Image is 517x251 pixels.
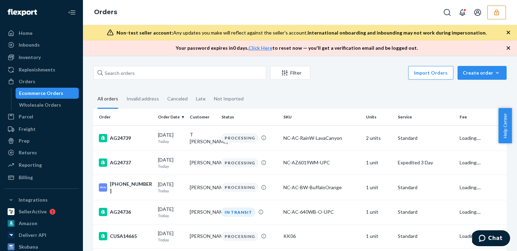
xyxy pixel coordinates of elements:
[270,66,310,80] button: Filter
[398,135,454,142] p: Standard
[16,88,79,99] a: Ecommerce Orders
[19,137,29,144] div: Prep
[455,6,469,19] button: Open notifications
[19,243,38,250] div: Skubana
[471,6,485,19] button: Open account menu
[93,109,155,125] th: Order
[176,45,418,51] p: Your password expires in 0 days . to reset now — you'll get a verification email and be logged out.
[8,9,37,16] img: Flexport logo
[363,200,395,224] td: 1 unit
[158,156,184,169] div: [DATE]
[4,76,79,87] a: Orders
[283,209,360,215] div: NC-AC-640WB-O-UPC
[283,159,360,166] div: NC-AZ6019WM-UPC
[158,237,184,243] p: Today
[4,218,79,229] a: Amazon
[222,133,258,143] div: PROCESSING
[190,114,216,120] div: Customer
[408,66,453,80] button: Import Orders
[19,149,37,156] div: Returns
[248,45,272,51] a: Click Here
[4,172,79,183] a: Billing
[19,196,48,203] div: Integrations
[187,224,219,248] td: [PERSON_NAME]
[4,206,79,217] a: SellerActive
[457,109,507,125] th: Fee
[398,209,454,215] p: Standard
[398,159,454,166] p: Expedited 3 Day
[116,30,173,36] span: Non-test seller account:
[271,69,310,76] div: Filter
[4,28,79,39] a: Home
[222,158,258,167] div: PROCESSING
[94,8,117,16] a: Orders
[158,181,184,194] div: [DATE]
[222,207,255,217] div: IN TRANSIT
[158,206,184,219] div: [DATE]
[283,135,360,142] div: NC-AC-RainW-LavaCanyon
[363,109,395,125] th: Units
[398,184,454,191] p: Standard
[363,125,395,151] td: 2 units
[187,200,219,224] td: [PERSON_NAME]
[4,147,79,158] a: Returns
[19,232,46,239] div: Deliverr API
[222,232,258,241] div: PROCESSING
[19,174,33,181] div: Billing
[457,151,507,175] td: Loading....
[16,99,79,110] a: Wholesale Orders
[395,109,457,125] th: Service
[158,132,184,144] div: [DATE]
[19,102,61,108] div: Wholesale Orders
[4,39,79,50] a: Inbounds
[99,208,152,216] div: AG24736
[19,30,32,37] div: Home
[19,220,37,227] div: Amazon
[158,138,184,144] p: Today
[281,109,363,125] th: SKU
[19,66,55,73] div: Replenishments
[363,175,395,200] td: 1 unit
[4,124,79,135] a: Freight
[219,109,281,125] th: Status
[88,2,123,22] ol: breadcrumbs
[126,90,159,108] div: Invalid address
[457,224,507,248] td: Loading....
[65,6,79,19] button: Close Navigation
[99,232,152,240] div: CUSA14665
[196,90,206,108] div: Late
[214,90,244,108] div: Not Imported
[99,158,152,167] div: AG24737
[19,113,33,120] div: Parcel
[167,90,188,108] div: Canceled
[158,230,184,243] div: [DATE]
[363,151,395,175] td: 1 unit
[158,188,184,194] p: Today
[19,78,35,85] div: Orders
[222,183,258,192] div: PROCESSING
[187,125,219,151] td: T [PERSON_NAME]
[19,90,63,97] div: Ecommerce Orders
[19,126,36,133] div: Freight
[308,30,487,36] span: International onboarding and inbounding may not work during impersonation.
[457,125,507,151] td: Loading....
[99,134,152,142] div: AG24739
[19,208,47,215] div: SellerActive
[4,160,79,171] a: Reporting
[440,6,454,19] button: Open Search Box
[363,224,395,248] td: 1 unit
[4,230,79,241] a: Deliverr API
[4,52,79,63] a: Inventory
[19,41,40,48] div: Inbounds
[283,184,360,191] div: NC-AC-BW-BuffaloOrange
[187,151,219,175] td: [PERSON_NAME]
[457,200,507,224] td: Loading....
[398,233,454,240] p: Standard
[97,90,118,109] div: All orders
[155,109,187,125] th: Order Date
[4,64,79,75] a: Replenishments
[498,108,512,143] button: Help Center
[4,194,79,205] button: Integrations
